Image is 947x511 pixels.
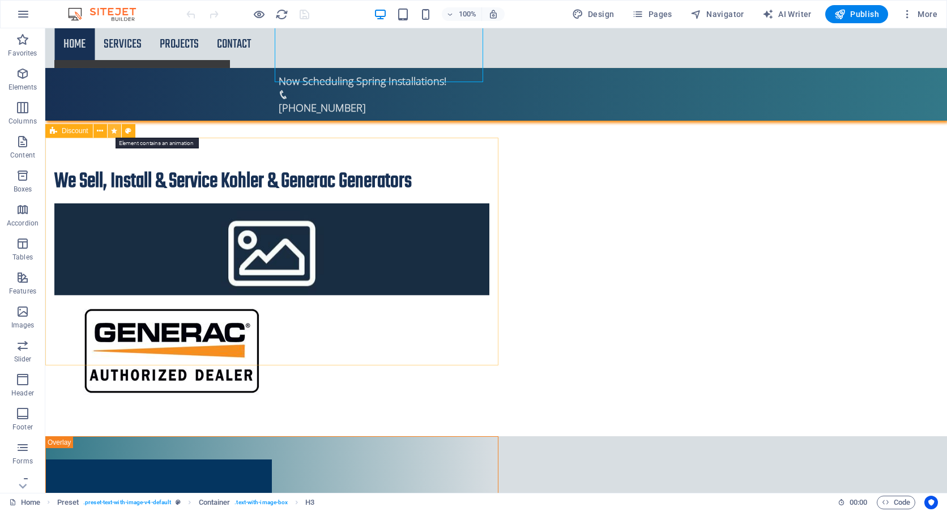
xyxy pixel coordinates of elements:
p: Forms [12,457,33,466]
nav: breadcrumb [57,496,315,509]
p: Columns [8,117,37,126]
span: Click to select. Double-click to edit [305,496,314,509]
span: Pages [632,8,672,20]
span: Navigator [690,8,744,20]
p: Features [9,287,36,296]
span: More [902,8,937,20]
p: Favorites [8,49,37,58]
button: Publish [825,5,888,23]
span: Click to select. Double-click to edit [199,496,231,509]
span: [PHONE_NUMBER] [233,73,321,86]
span: Discount [62,127,88,134]
button: 100% [442,7,482,21]
i: This element is a customizable preset [176,499,181,505]
span: Design [572,8,615,20]
button: AI Writer [758,5,816,23]
p: Boxes [14,185,32,194]
span: Publish [834,8,879,20]
button: Design [568,5,619,23]
button: Navigator [686,5,749,23]
h6: 100% [459,7,477,21]
span: Code [882,496,910,509]
p: Accordion [7,219,39,228]
button: Code [877,496,915,509]
button: Pages [628,5,676,23]
i: Reload page [275,8,288,21]
span: . text-with-image-box [234,496,288,509]
button: reload [275,7,288,21]
div: Design (Ctrl+Alt+Y) [568,5,619,23]
img: Editor Logo [65,7,150,21]
h6: Session time [838,496,868,509]
mark: Element contains an animation [116,138,199,148]
p: Elements [8,83,37,92]
p: Footer [12,423,33,432]
span: . preset-text-with-image-v4-default [83,496,171,509]
button: Usercentrics [924,496,938,509]
span: 00 00 [850,496,867,509]
a: Click to cancel selection. Double-click to open Pages [9,496,40,509]
button: More [897,5,942,23]
button: Click here to leave preview mode and continue editing [252,7,266,21]
i: On resize automatically adjust zoom level to fit chosen device. [488,9,498,19]
p: Header [11,389,34,398]
p: Tables [12,253,33,262]
span: AI Writer [762,8,812,20]
span: : [858,498,859,506]
p: Content [10,151,35,160]
span: Click to select. Double-click to edit [57,496,79,509]
p: Slider [14,355,32,364]
p: Images [11,321,35,330]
